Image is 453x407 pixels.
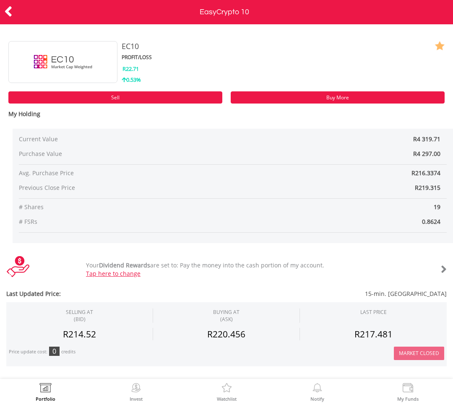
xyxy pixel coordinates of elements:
img: watchlist [435,41,445,51]
div: 0.53% [122,76,283,84]
div: LAST PRICE [360,308,387,316]
span: (ASK) [213,316,240,323]
img: Watchlist [220,383,233,395]
span: BUYING AT [213,308,240,323]
a: My Funds [397,383,419,401]
img: Invest Now [130,383,143,395]
span: R214.52 [63,328,96,340]
span: R219.315 [415,184,440,192]
span: Avg. Purchase Price [19,169,233,177]
span: Previous Close Price [19,184,233,192]
a: Sell [8,91,222,104]
img: View Portfolio [39,383,52,395]
a: Invest [130,383,143,401]
a: Tap here to change [86,270,141,277]
label: Watchlist [217,397,237,401]
span: R220.456 [207,328,245,340]
img: View Funds [401,383,414,395]
span: Purchase Value [19,150,197,158]
span: 15-min. [GEOGRAPHIC_DATA] [190,290,447,298]
a: Watchlist [217,383,237,401]
button: Market Closed [394,347,444,360]
img: EC10.EC.EC10.png [31,41,94,83]
span: # Shares [19,203,233,211]
span: R217.481 [354,328,393,340]
span: Current Value [19,135,197,143]
a: Buy More [231,91,445,104]
span: # FSRs [19,218,233,226]
span: 0.8624 [233,218,447,226]
span: Last Updated Price: [6,290,190,298]
span: (BID) [66,316,93,323]
div: EC10 [122,41,364,52]
div: Your are set to: Pay the money into the cash portion of my account. [80,261,410,278]
div: Price update cost: [9,349,47,355]
a: Portfolio [36,383,55,401]
label: My Funds [397,397,419,401]
label: Portfolio [36,397,55,401]
span: R22.71 [122,65,139,73]
b: Dividend Rewards [99,261,150,269]
span: 19 [233,203,447,211]
div: SELLING AT [66,308,93,323]
div: credits [61,349,75,355]
a: Notify [310,383,324,401]
span: R4 297.00 [413,150,440,158]
span: R216.3374 [411,169,440,177]
img: View Notifications [311,383,324,395]
div: PROFIT/LOSS [122,54,283,61]
label: Invest [130,397,143,401]
span: R4 319.71 [413,135,440,143]
label: Notify [310,397,324,401]
div: 0 [49,347,60,356]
